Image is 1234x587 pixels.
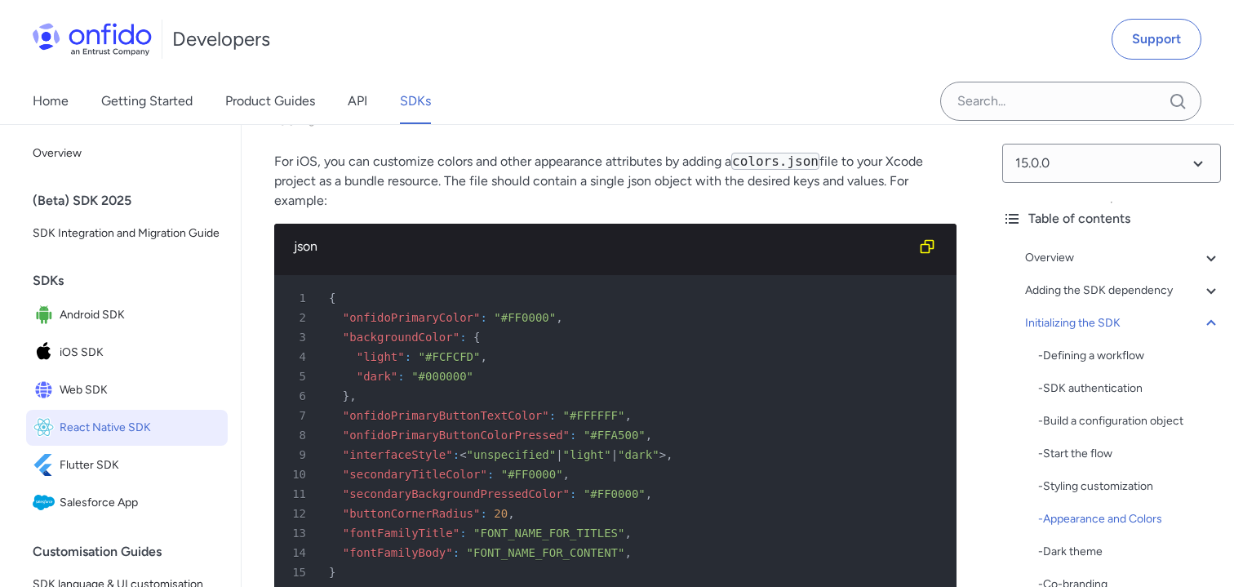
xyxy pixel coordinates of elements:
[473,331,480,344] span: {
[1038,477,1221,496] a: -Styling customization
[1038,379,1221,398] div: - SDK authentication
[911,230,943,263] button: Copy code snippet button
[1038,444,1221,464] a: -Start the flow
[26,485,228,521] a: IconSalesforce AppSalesforce App
[26,335,228,371] a: IconiOS SDKiOS SDK
[343,429,570,442] span: "onfidoPrimaryButtonColorPressed"
[33,78,69,124] a: Home
[400,78,431,124] a: SDKs
[33,491,60,514] img: IconSalesforce App
[281,563,317,582] span: 15
[611,448,618,461] span: |
[33,304,60,327] img: IconAndroid SDK
[731,153,819,170] code: colors.json
[584,429,646,442] span: "#FFA500"
[281,523,317,543] span: 13
[940,82,1201,121] input: Onfido search input field
[494,507,508,520] span: 20
[467,448,557,461] span: "unspecified"
[501,468,563,481] span: "#FF0000"
[556,311,562,324] span: ,
[494,311,556,324] span: "#FF0000"
[26,217,228,250] a: SDK Integration and Migration Guide
[281,386,317,406] span: 6
[281,484,317,504] span: 11
[281,327,317,347] span: 3
[1038,509,1221,529] a: -Appearance and Colors
[480,311,486,324] span: :
[26,137,228,170] a: Overview
[563,448,611,461] span: "light"
[563,468,570,481] span: ,
[343,311,481,324] span: "onfidoPrimaryColor"
[281,504,317,523] span: 12
[563,409,625,422] span: "#FFFFFF"
[60,454,221,477] span: Flutter SDK
[348,78,367,124] a: API
[1002,209,1221,229] div: Table of contents
[1038,444,1221,464] div: - Start the flow
[343,331,459,344] span: "backgroundColor"
[357,370,398,383] span: "dark"
[1038,346,1221,366] div: - Defining a workflow
[26,410,228,446] a: IconReact Native SDKReact Native SDK
[343,546,453,559] span: "fontFamilyBody"
[294,237,911,256] div: json
[281,543,317,563] span: 14
[60,416,221,439] span: React Native SDK
[281,308,317,327] span: 2
[343,409,549,422] span: "onfidoPrimaryButtonTextColor"
[33,454,60,477] img: IconFlutter SDK
[556,448,562,461] span: |
[172,26,270,52] h1: Developers
[33,341,60,364] img: IconiOS SDK
[281,347,317,367] span: 4
[419,350,481,363] span: "#FCFCFD"
[329,566,335,579] span: }
[1025,281,1221,300] div: Adding the SDK dependency
[281,465,317,484] span: 10
[453,546,459,559] span: :
[281,406,317,425] span: 7
[480,350,486,363] span: ,
[225,78,315,124] a: Product Guides
[60,341,221,364] span: iOS SDK
[646,429,652,442] span: ,
[1038,477,1221,496] div: - Styling customization
[487,468,494,481] span: :
[411,370,473,383] span: "#000000"
[33,265,234,297] div: SDKs
[343,487,570,500] span: "secondaryBackgroundPressedColor"
[480,507,486,520] span: :
[33,379,60,402] img: IconWeb SDK
[33,144,221,163] span: Overview
[60,304,221,327] span: Android SDK
[659,448,666,461] span: >
[405,350,411,363] span: :
[281,445,317,465] span: 9
[1038,411,1221,431] a: -Build a configuration object
[1025,314,1221,333] div: Initializing the SDK
[33,23,152,56] img: Onfido Logo
[343,468,487,481] span: "secondaryTitleColor"
[60,379,221,402] span: Web SDK
[343,507,481,520] span: "buttonCornerRadius"
[459,331,466,344] span: :
[1038,346,1221,366] a: -Defining a workflow
[666,448,672,461] span: ,
[343,448,453,461] span: "interfaceStyle"
[467,546,625,559] span: "FONT_NAME_FOR_CONTENT"
[343,527,459,540] span: "fontFamilyTitle"
[584,487,646,500] span: "#FF0000"
[357,350,405,363] span: "light"
[624,409,631,422] span: ,
[281,288,317,308] span: 1
[33,536,234,568] div: Customisation Guides
[26,372,228,408] a: IconWeb SDKWeb SDK
[1112,19,1201,60] a: Support
[33,224,221,243] span: SDK Integration and Migration Guide
[473,527,624,540] span: "FONT_NAME_FOR_TITLES"
[549,409,556,422] span: :
[349,389,356,402] span: ,
[26,447,228,483] a: IconFlutter SDKFlutter SDK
